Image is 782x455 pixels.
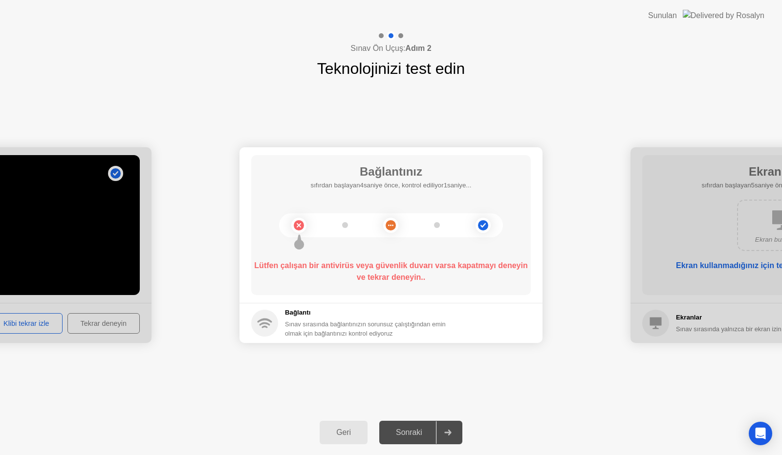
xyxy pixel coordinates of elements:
b: Lütfen çalışan bir antivirüs veya güvenlik duvarı varsa kapatmayı deneyin ve tekrar deneyin.. [254,261,527,281]
button: Geri [320,421,368,444]
div: Sunulan [648,10,677,22]
h1: Teknolojinizi test edin [317,57,465,80]
b: Adım 2 [405,44,431,52]
img: Delivered by Rosalyn [683,10,764,21]
div: Geri [323,428,365,437]
h1: Bağlantınız [311,163,472,181]
div: Open Intercom Messenger [749,422,772,445]
h5: Bağlantı [285,308,450,318]
h5: sıfırdan başlayan4saniye önce, kontrol ediliyor1saniye... [311,181,472,190]
button: Sonraki [379,421,462,444]
div: Sonraki [382,428,436,437]
h4: Sınav Ön Uçuş: [350,43,431,54]
div: Sınav sırasında bağlantınızın sorunsuz çalıştığından emin olmak için bağlantınızı kontrol ediyoruz [285,319,450,338]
